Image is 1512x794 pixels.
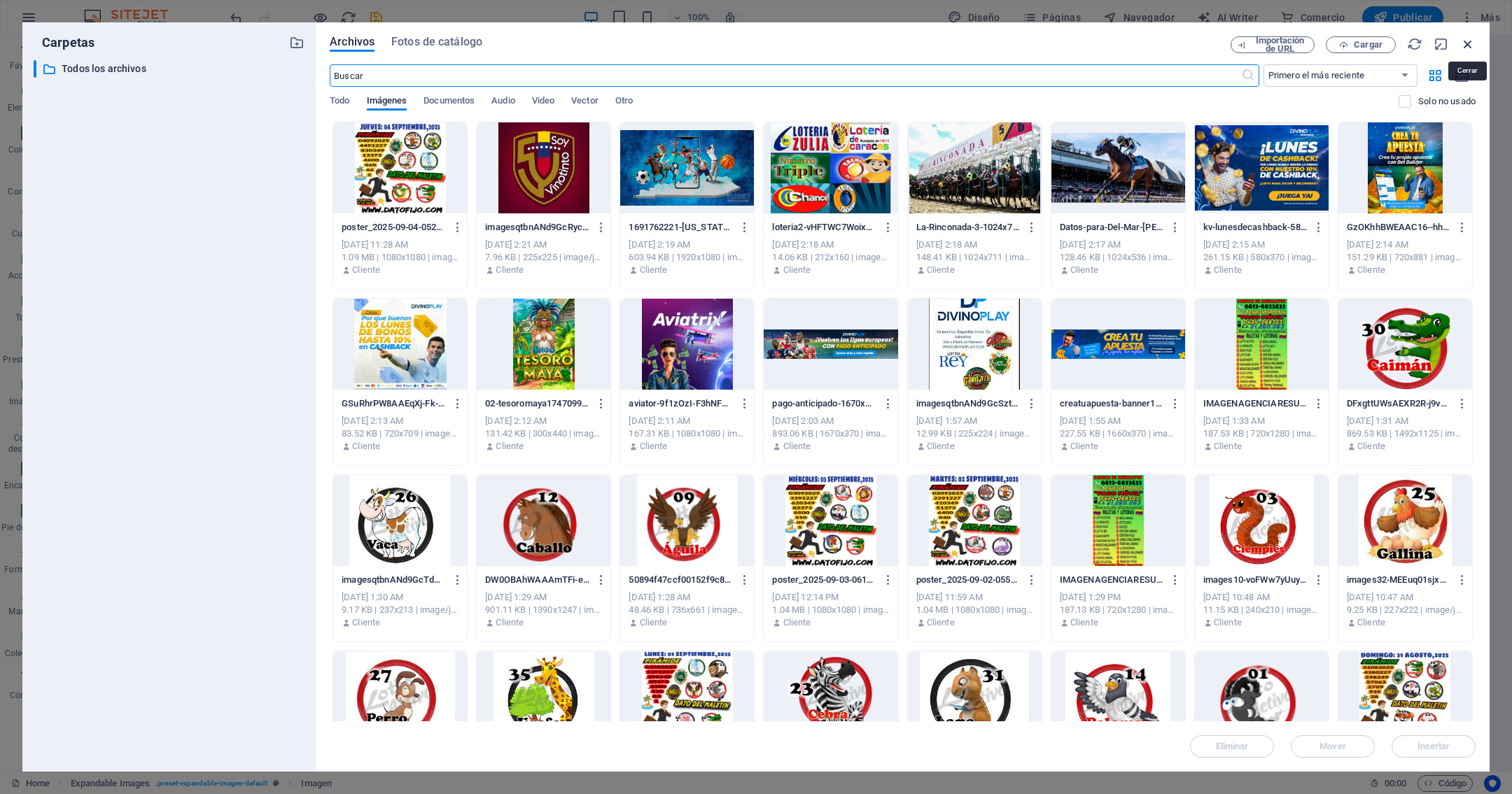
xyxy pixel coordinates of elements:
[1070,440,1098,453] p: Cliente
[1070,616,1098,629] p: Cliente
[1203,591,1320,604] div: [DATE] 10:48 AM
[1070,264,1098,276] p: Cliente
[1347,604,1464,616] div: 9.25 KB | 227x222 | image/jpeg
[352,616,380,629] p: Cliente
[330,64,1240,87] input: Buscar
[629,427,745,440] div: 167.31 KB | 1080x1080 | image/jpeg
[927,616,955,629] p: Cliente
[1434,36,1449,52] i: Minimizar
[352,440,380,453] p: Cliente
[1357,616,1385,629] p: Cliente
[772,604,889,616] div: 1.04 MB | 1080x1080 | image/png
[783,440,811,453] p: Cliente
[391,34,482,50] span: Fotos de catálogo
[1060,239,1177,251] div: [DATE] 2:17 AM
[1347,239,1464,251] div: [DATE] 2:14 AM
[34,60,36,78] div: ​
[1214,440,1242,453] p: Cliente
[496,264,524,276] p: Cliente
[423,92,475,112] span: Documentos
[485,239,602,251] div: [DATE] 2:21 AM
[783,616,811,629] p: Cliente
[772,397,876,410] p: pago-anticipado-1670x370175487721936-e50YIt03Ua7n0foOrdjRCA.png
[1203,239,1320,251] div: [DATE] 2:15 AM
[640,616,668,629] p: Cliente
[927,440,955,453] p: Cliente
[1357,440,1385,453] p: Cliente
[772,574,876,586] p: poster_2025-09-03-061235-SqXEbAKE-myjp_FCkpZ_Zw.png
[772,591,889,604] div: [DATE] 12:14 PM
[1231,36,1315,53] button: Importación de URL
[342,397,446,410] p: GSuRhrPW8AAEqXj-Fk-zOIdFP4MA1403CT9ZfA.jpg
[1203,604,1320,616] div: 11.15 KB | 240x210 | image/jpeg
[1347,415,1464,427] div: [DATE] 1:31 AM
[485,397,589,410] p: 02-tesoromaya1747099149-i63nbarDWuaeXDXYwSFKsg.jpg
[1060,221,1164,234] p: Datos-para-Del-Mar-hoy-Carreras-americanas-24-de-agosto-MasterBets365-1024x536-u2Hi0UrImRU3S1bz6_...
[1203,574,1308,586] p: images10-voFWw7yUuyQqVsImzHBDIQ.jpeg
[772,221,876,234] p: loteria2-vHFTWC7WoixA0BsUBvE6ZQ.jpg
[342,574,446,586] p: imagesqtbnANd9GcTdQzi4Meldu6FOmHaWIkhQLiTL-EF04vN1kAs-uiKQlq9XrDXOoKAHlgsupg.jpg
[1214,264,1242,276] p: Cliente
[615,92,633,112] span: Otro
[916,251,1033,264] div: 148.41 KB | 1024x711 | image/jpeg
[571,92,598,112] span: Vector
[772,427,889,440] div: 893.06 KB | 1670x370 | image/png
[1060,591,1177,604] div: [DATE] 1:29 PM
[496,440,524,453] p: Cliente
[640,440,668,453] p: Cliente
[772,251,889,264] div: 14.06 KB | 212x160 | image/jpeg
[62,61,279,77] p: Todos los archivos
[916,221,1021,234] p: La-Rinconada-3-1024x711-EoISgO1SDtCqYVJxwb468A.jpg
[1347,221,1451,234] p: GzOKhhBWEAAC16--hhF25GHFqZau6aIZLRiybw.jpg
[1203,415,1320,427] div: [DATE] 1:33 AM
[342,604,458,616] div: 9.17 KB | 237x213 | image/jpeg
[916,591,1033,604] div: [DATE] 11:59 AM
[496,616,524,629] p: Cliente
[342,415,458,427] div: [DATE] 2:13 AM
[485,427,602,440] div: 131.42 KB | 300x440 | image/jpeg
[1060,415,1177,427] div: [DATE] 1:55 AM
[1060,397,1164,410] p: creatuapuesta-banner174804627768-AVl6oM1C-T8-UgPX_kVLpw.jpg
[1418,95,1476,108] p: Solo muestra los archivos que no están usándose en el sitio web. Los archivos añadidos durante es...
[640,264,668,276] p: Cliente
[1354,41,1382,49] span: Cargar
[1347,397,1451,410] p: DFxgttUWsAEXR2R-j9vNZQ_fki112-ka6OVXLw.pnglarge
[34,34,94,52] p: Carpetas
[927,264,955,276] p: Cliente
[342,427,458,440] div: 83.52 KB | 720x709 | image/jpeg
[485,604,602,616] div: 901.11 KB | 1390x1247 | image/png
[1357,264,1385,276] p: Cliente
[485,591,602,604] div: [DATE] 1:29 AM
[629,604,745,616] div: 48.46 KB | 736x661 | image/jpeg
[629,239,745,251] div: [DATE] 2:19 AM
[491,92,514,112] span: Audio
[916,397,1021,410] p: imagesqtbnANd9GcSztQbi7nLBerhk-tcX7frV7wqJ89ng8q9v_Qs-_EFZH5fYJ2M0Chdu3Vr-aQ.jpg
[342,221,446,234] p: poster_2025-09-04-052644-o9UhsB1RE6m_Y6SKekc_aw.png
[629,591,745,604] div: [DATE] 1:28 AM
[485,574,589,586] p: DW0OBAhWAAAmTFi-eR5YyzAmWs8ehs0gir_ZkQ.pnglarge
[1203,221,1308,234] p: kv-lunesdecashback-580x3701724168727-Ngl89gjf-XbVQNZmczQnnw.jpg
[916,574,1021,586] p: poster_2025-09-02-055539-L3Zf2rD9XtnTXeftjoyNWw.png
[485,221,589,234] p: imagesqtbnANd9GcRycQAgY8T-z-DfZH_IGwdYu9QKVPwqS7yJft-9z5sKEd62gfFtwkBdIYj9bdFmKthzSXgusqpCAU-h3vp...
[342,251,458,264] div: 1.09 MB | 1080x1080 | image/png
[485,415,602,427] div: [DATE] 2:12 AM
[485,251,602,264] div: 7.96 KB | 225x225 | image/jpeg
[916,427,1033,440] div: 12.99 KB | 225x224 | image/jpeg
[1203,427,1320,440] div: 187.53 KB | 720x1280 | image/jpeg
[1060,427,1177,440] div: 227.55 KB | 1660x370 | image/jpeg
[1347,591,1464,604] div: [DATE] 10:47 AM
[532,92,554,112] span: Video
[1347,427,1464,440] div: 869.53 KB | 1492x1125 | image/png
[289,35,304,50] i: Crear carpeta
[367,92,407,112] span: Imágenes
[916,239,1033,251] div: [DATE] 2:18 AM
[1060,251,1177,264] div: 128.46 KB | 1024x536 | image/jpeg
[1203,251,1320,264] div: 261.15 KB | 580x370 | image/jpeg
[629,415,745,427] div: [DATE] 2:11 AM
[629,574,733,586] p: 50894f47ccf00152f9c8935990dbdc52-SjeenqK5Qd2ZprfFf94oxg.jpg
[629,397,733,410] p: aviator-9f1zOzI-F3hNFV5qJ2XygA.jpg
[783,264,811,276] p: Cliente
[1060,574,1164,586] p: IMAGENAGENCIARESUELVELOTERIL-NHM21cxgCaHRWddKXhyvKw.jpg
[1214,616,1242,629] p: Cliente
[772,239,889,251] div: [DATE] 2:18 AM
